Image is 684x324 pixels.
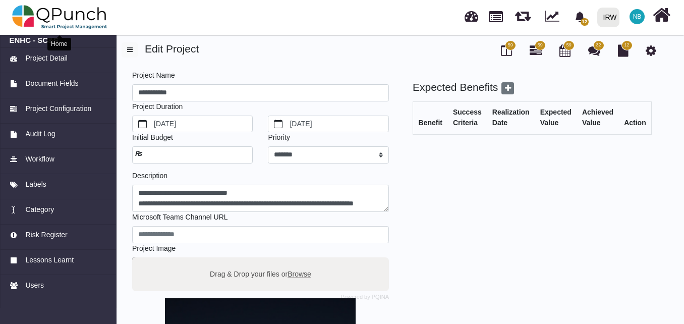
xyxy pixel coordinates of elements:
[453,107,482,128] div: Success Criteria
[530,48,542,57] a: 59
[418,118,442,128] div: Benefit
[288,269,311,278] span: Browse
[25,179,46,190] span: Labels
[618,44,629,57] i: Document Library
[593,1,623,34] a: IRW
[47,38,71,50] div: Home
[413,81,651,94] h4: Expected Benefits
[571,8,589,26] div: Notification
[288,116,388,132] label: [DATE]
[268,116,288,132] button: calendar
[132,212,228,223] label: Microsoft Teams Channel URL
[633,14,642,20] span: NB
[623,1,651,33] a: NB
[12,2,107,32] img: qpunch-sp.fa6292f.png
[25,103,91,114] span: Project Configuration
[274,120,283,129] svg: calendar
[630,9,645,24] span: Nabiha Batool
[624,42,630,49] span: 12
[515,5,531,22] span: Releases
[133,116,152,132] button: calendar
[530,44,542,57] i: Gantt
[501,44,512,57] i: Board
[132,101,183,112] label: Project Duration
[624,118,646,128] div: Action
[596,42,601,49] span: 32
[568,1,593,32] a: bell fill12
[540,1,568,34] div: Dynamic Report
[25,305,40,316] span: Cost
[653,6,670,25] i: Home
[10,36,107,45] a: ENHC - SC&S
[132,70,175,81] label: Project Name
[25,204,54,215] span: Category
[25,255,74,265] span: Lessons Learnt
[566,42,572,49] span: 59
[603,9,617,26] div: IRW
[501,82,514,94] span: Add benefits
[25,53,67,64] span: Project Detail
[122,42,676,55] h4: Edit Project
[575,12,585,22] svg: bell fill
[508,42,513,49] span: 59
[465,6,478,21] span: Dashboard
[138,120,147,129] svg: calendar
[538,42,543,49] span: 59
[25,78,78,89] span: Document Fields
[152,116,253,132] label: [DATE]
[581,18,589,26] span: 12
[25,280,44,291] span: Users
[540,107,572,128] div: Expected Value
[582,107,613,128] div: Achieved Value
[25,230,67,240] span: Risk Register
[25,154,54,165] span: Workflow
[206,265,315,283] label: Drag & Drop your files or
[489,7,503,22] span: Projects
[492,107,530,128] div: Realization Date
[268,132,290,143] label: Priority
[341,295,389,299] a: Powered by PQINA
[588,44,600,57] i: Punch Discussion
[132,132,173,143] label: Initial Budget
[132,243,176,254] label: Project Image
[132,171,167,181] label: Description
[25,129,55,139] span: Audit Log
[559,44,571,57] i: Calendar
